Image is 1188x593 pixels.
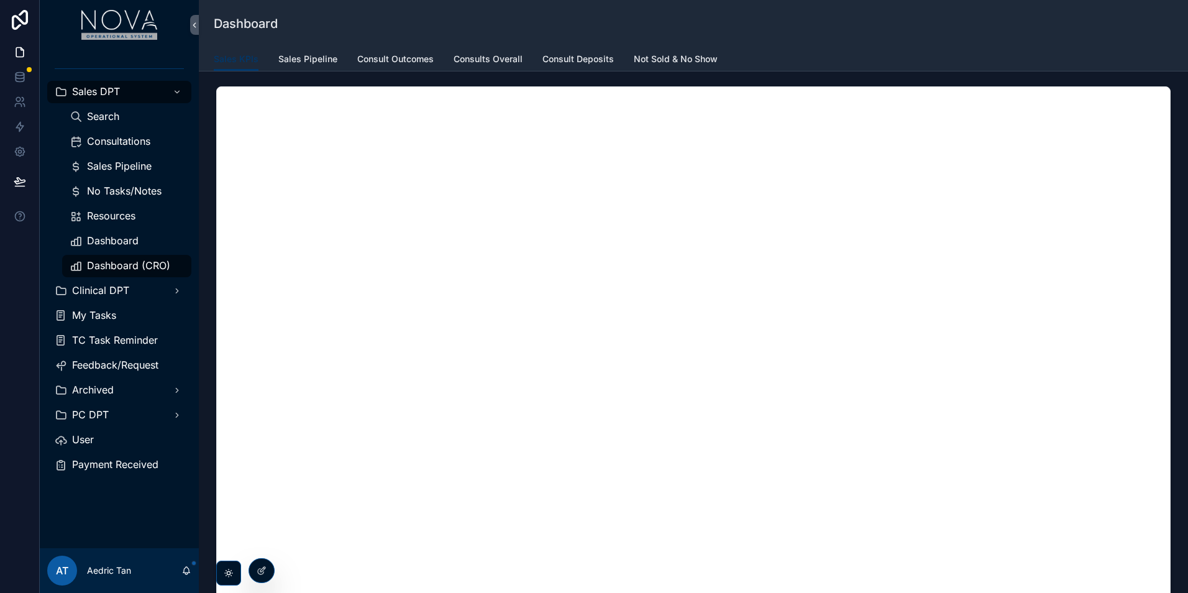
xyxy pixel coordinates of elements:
[40,50,199,492] div: scrollable content
[62,106,191,128] a: Search
[62,180,191,203] a: No Tasks/Notes
[72,359,158,372] span: Feedback/Request
[47,305,191,327] a: My Tasks
[87,209,135,223] span: Resources
[62,230,191,252] a: Dashboard
[454,53,523,65] span: Consults Overall
[56,563,68,578] span: AT
[542,48,614,73] a: Consult Deposits
[72,284,129,297] span: Clinical DPT
[357,48,434,73] a: Consult Outcomes
[214,53,258,65] span: Sales KPIs
[72,384,114,397] span: Archived
[214,15,278,32] h1: Dashboard
[72,334,158,347] span: TC Task Reminder
[87,234,139,247] span: Dashboard
[62,131,191,153] a: Consultations
[634,53,718,65] span: Not Sold & No Show
[454,48,523,73] a: Consults Overall
[87,160,152,173] span: Sales Pipeline
[72,458,158,471] span: Payment Received
[72,85,120,98] span: Sales DPT
[47,329,191,352] a: TC Task Reminder
[62,255,191,277] a: Dashboard (CRO)
[62,155,191,178] a: Sales Pipeline
[47,354,191,377] a: Feedback/Request
[47,404,191,426] a: PC DPT
[72,433,94,446] span: User
[47,81,191,103] a: Sales DPT
[47,280,191,302] a: Clinical DPT
[278,53,337,65] span: Sales Pipeline
[278,48,337,73] a: Sales Pipeline
[47,429,191,451] a: User
[47,454,191,476] a: Payment Received
[87,564,131,577] p: Aedric Tan
[72,309,116,322] span: My Tasks
[81,10,158,40] img: App logo
[357,53,434,65] span: Consult Outcomes
[72,408,109,421] span: PC DPT
[87,135,150,148] span: Consultations
[87,259,170,272] span: Dashboard (CRO)
[214,48,258,71] a: Sales KPIs
[87,185,162,198] span: No Tasks/Notes
[62,205,191,228] a: Resources
[542,53,614,65] span: Consult Deposits
[634,48,718,73] a: Not Sold & No Show
[87,110,119,123] span: Search
[47,379,191,402] a: Archived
